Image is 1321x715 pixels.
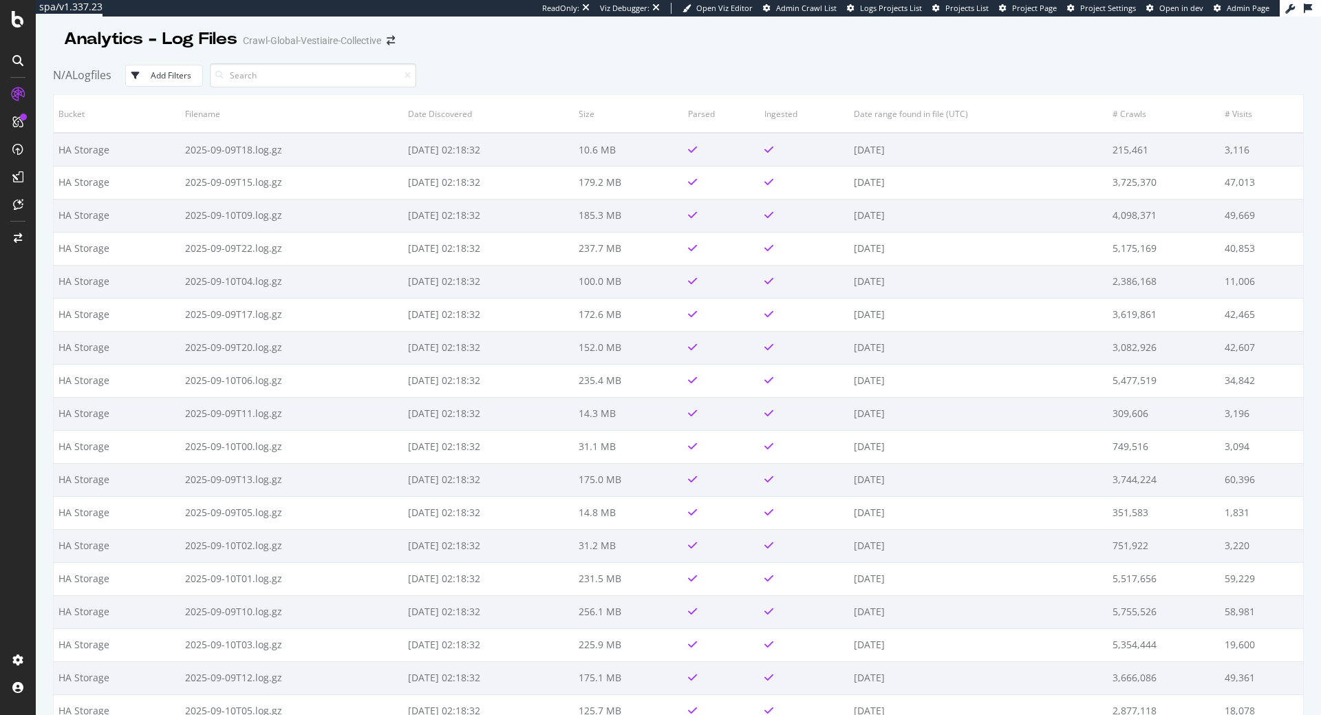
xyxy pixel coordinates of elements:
td: [DATE] [849,364,1108,397]
td: 3,082,926 [1108,331,1220,364]
td: [DATE] [849,397,1108,430]
td: 100.0 MB [574,265,683,298]
td: 1,831 [1220,496,1303,529]
td: 2025-09-10T00.log.gz [180,430,403,463]
td: 5,477,519 [1108,364,1220,397]
td: 2025-09-09T12.log.gz [180,661,403,694]
td: 2025-09-09T18.log.gz [180,133,403,166]
td: 42,607 [1220,331,1303,364]
th: Ingested [760,95,849,133]
td: 3,196 [1220,397,1303,430]
div: ReadOnly: [542,3,579,14]
td: 4,098,371 [1108,199,1220,232]
div: Add Filters [151,70,191,81]
td: 215,461 [1108,133,1220,166]
td: [DATE] 02:18:32 [403,562,574,595]
td: [DATE] [849,166,1108,199]
td: 3,666,086 [1108,661,1220,694]
th: Date Discovered [403,95,574,133]
div: Viz Debugger: [600,3,649,14]
td: 34,842 [1220,364,1303,397]
td: 2025-09-09T17.log.gz [180,298,403,331]
th: Date range found in file (UTC) [849,95,1108,133]
a: Project Page [999,3,1057,14]
td: 231.5 MB [574,562,683,595]
td: 2,386,168 [1108,265,1220,298]
a: Projects List [932,3,989,14]
td: 235.4 MB [574,364,683,397]
td: [DATE] 02:18:32 [403,595,574,628]
th: Size [574,95,683,133]
span: Projects List [945,3,989,13]
td: 31.2 MB [574,529,683,562]
td: 14.3 MB [574,397,683,430]
th: Bucket [54,95,180,133]
td: 3,094 [1220,430,1303,463]
td: HA Storage [54,232,180,265]
td: HA Storage [54,199,180,232]
td: 2025-09-10T01.log.gz [180,562,403,595]
td: HA Storage [54,265,180,298]
span: Logfiles [72,67,111,83]
span: Open Viz Editor [696,3,753,13]
td: HA Storage [54,298,180,331]
td: 152.0 MB [574,331,683,364]
a: Logs Projects List [847,3,922,14]
td: 2025-09-09T15.log.gz [180,166,403,199]
td: [DATE] [849,298,1108,331]
td: 49,669 [1220,199,1303,232]
td: 2025-09-10T02.log.gz [180,529,403,562]
td: 2025-09-09T11.log.gz [180,397,403,430]
td: 237.7 MB [574,232,683,265]
td: [DATE] 02:18:32 [403,628,574,661]
td: 49,361 [1220,661,1303,694]
td: [DATE] [849,628,1108,661]
td: 14.8 MB [574,496,683,529]
td: [DATE] 02:18:32 [403,298,574,331]
td: [DATE] [849,331,1108,364]
td: HA Storage [54,529,180,562]
td: 3,220 [1220,529,1303,562]
td: [DATE] [849,529,1108,562]
td: [DATE] [849,199,1108,232]
a: Open in dev [1146,3,1203,14]
td: 47,013 [1220,166,1303,199]
div: arrow-right-arrow-left [387,36,395,45]
td: HA Storage [54,166,180,199]
a: Admin Crawl List [763,3,837,14]
td: HA Storage [54,661,180,694]
td: 5,354,444 [1108,628,1220,661]
td: 3,116 [1220,133,1303,166]
td: [DATE] 02:18:32 [403,463,574,496]
td: 185.3 MB [574,199,683,232]
td: [DATE] 02:18:32 [403,232,574,265]
td: 5,175,169 [1108,232,1220,265]
span: N/A [53,67,72,83]
span: Project Page [1012,3,1057,13]
td: 3,619,861 [1108,298,1220,331]
th: Parsed [683,95,760,133]
input: Search [210,63,416,87]
th: # Crawls [1108,95,1220,133]
span: Admin Page [1227,3,1269,13]
td: [DATE] [849,265,1108,298]
td: 172.6 MB [574,298,683,331]
td: [DATE] [849,661,1108,694]
div: Analytics - Log Files [64,28,237,51]
td: [DATE] [849,133,1108,166]
td: HA Storage [54,331,180,364]
td: 58,981 [1220,595,1303,628]
th: Filename [180,95,403,133]
td: 42,465 [1220,298,1303,331]
td: [DATE] 02:18:32 [403,364,574,397]
td: 2025-09-10T03.log.gz [180,628,403,661]
td: HA Storage [54,397,180,430]
td: 3,744,224 [1108,463,1220,496]
td: 10.6 MB [574,133,683,166]
td: 225.9 MB [574,628,683,661]
th: # Visits [1220,95,1303,133]
td: 749,516 [1108,430,1220,463]
td: 175.0 MB [574,463,683,496]
td: 309,606 [1108,397,1220,430]
td: 59,229 [1220,562,1303,595]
